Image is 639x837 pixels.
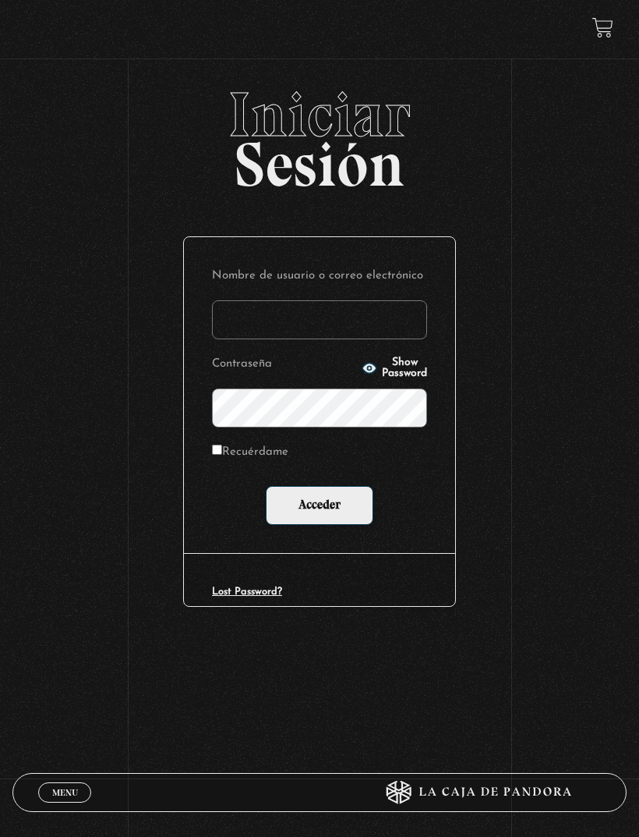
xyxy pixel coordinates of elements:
input: Acceder [266,486,373,525]
label: Contraseña [212,353,357,376]
h2: Sesión [12,83,626,183]
label: Recuérdame [212,442,288,464]
label: Nombre de usuario o correo electrónico [212,265,427,288]
span: Cerrar [47,801,83,812]
span: Show Password [382,357,427,379]
button: Show Password [362,357,427,379]
span: Menu [52,788,78,797]
span: Iniciar [12,83,626,146]
a: View your shopping cart [592,16,613,37]
input: Recuérdame [212,445,222,455]
a: Lost Password? [212,587,282,597]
